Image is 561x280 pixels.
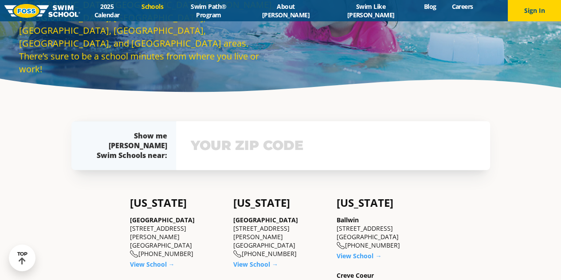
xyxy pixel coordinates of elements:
div: TOP [17,251,27,265]
div: [STREET_ADDRESS] [GEOGRAPHIC_DATA] [PHONE_NUMBER] [337,216,431,250]
a: [GEOGRAPHIC_DATA] [130,216,195,224]
a: Careers [444,2,481,11]
div: [STREET_ADDRESS][PERSON_NAME] [GEOGRAPHIC_DATA] [PHONE_NUMBER] [233,216,328,258]
a: Blog [416,2,444,11]
h4: [US_STATE] [337,197,431,209]
h4: [US_STATE] [130,197,224,209]
h4: [US_STATE] [233,197,328,209]
div: [STREET_ADDRESS][PERSON_NAME] [GEOGRAPHIC_DATA] [PHONE_NUMBER] [130,216,224,258]
a: [GEOGRAPHIC_DATA] [233,216,298,224]
img: location-phone-o-icon.svg [337,242,345,249]
a: View School → [233,260,278,268]
a: View School → [337,252,381,260]
input: YOUR ZIP CODE [188,133,478,158]
a: Schools [134,2,171,11]
a: Creve Coeur [337,271,374,280]
div: Show me [PERSON_NAME] Swim Schools near: [89,131,167,160]
a: Swim Path® Program [171,2,246,19]
a: Swim Like [PERSON_NAME] [326,2,416,19]
img: location-phone-o-icon.svg [233,250,242,258]
a: Ballwin [337,216,359,224]
a: About [PERSON_NAME] [246,2,326,19]
a: View School → [130,260,175,268]
img: location-phone-o-icon.svg [130,250,138,258]
a: 2025 Calendar [80,2,134,19]
img: FOSS Swim School Logo [4,4,80,18]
